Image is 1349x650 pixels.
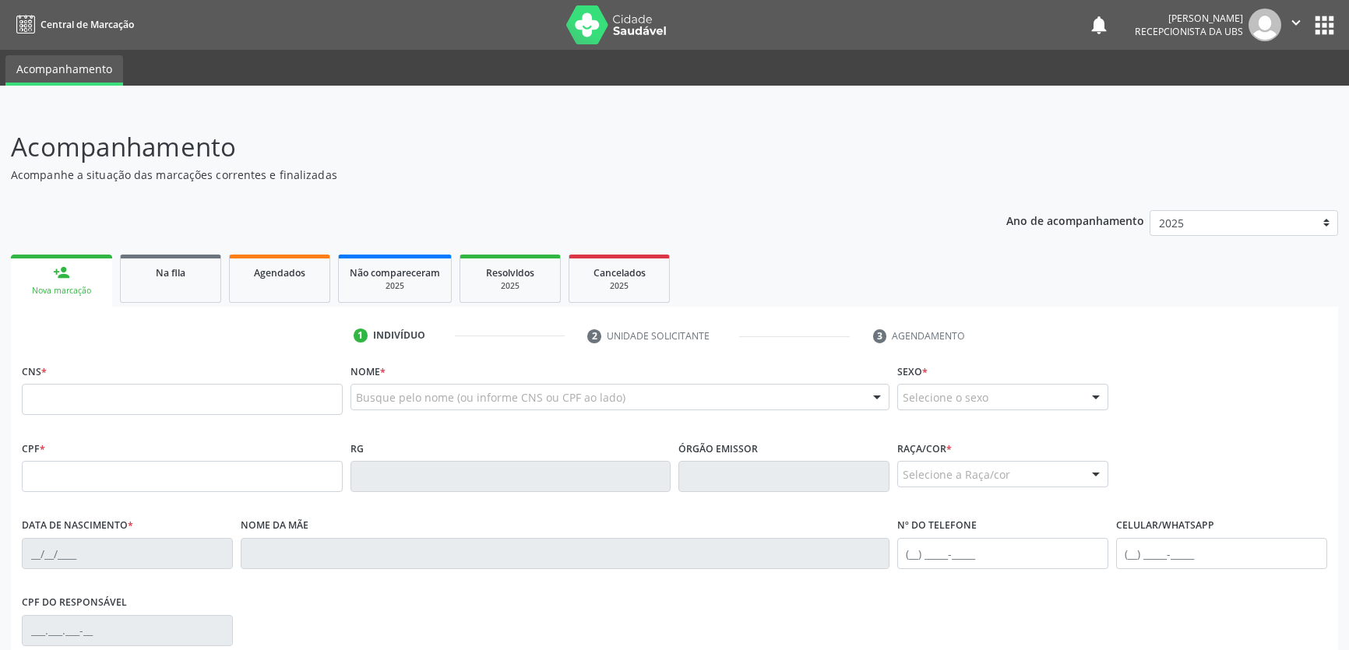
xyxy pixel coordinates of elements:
[22,514,133,538] label: Data de nascimento
[22,360,47,384] label: CNS
[41,18,134,31] span: Central de Marcação
[350,437,364,461] label: RG
[356,389,625,406] span: Busque pelo nome (ou informe CNS ou CPF ao lado)
[156,266,185,279] span: Na fila
[1135,12,1243,25] div: [PERSON_NAME]
[241,514,308,538] label: Nome da mãe
[903,466,1010,483] span: Selecione a Raça/cor
[903,389,988,406] span: Selecione o sexo
[897,437,952,461] label: Raça/cor
[1287,14,1305,31] i: 
[1135,25,1243,38] span: Recepcionista da UBS
[1116,514,1214,538] label: Celular/WhatsApp
[254,266,305,279] span: Agendados
[5,55,123,86] a: Acompanhamento
[1249,9,1281,41] img: img
[471,280,549,292] div: 2025
[1006,210,1144,230] p: Ano de acompanhamento
[11,167,940,183] p: Acompanhe a situação das marcações correntes e finalizadas
[1311,12,1338,39] button: apps
[11,128,940,167] p: Acompanhamento
[22,591,127,615] label: CPF do responsável
[22,615,233,646] input: ___.___.___-__
[350,266,440,279] span: Não compareceram
[1281,9,1311,41] button: 
[678,437,758,461] label: Órgão emissor
[22,285,101,297] div: Nova marcação
[1116,538,1327,569] input: (__) _____-_____
[897,538,1108,569] input: (__) _____-_____
[53,264,70,281] div: person_add
[22,538,233,569] input: __/__/____
[22,437,45,461] label: CPF
[350,280,440,292] div: 2025
[897,360,928,384] label: Sexo
[593,266,646,279] span: Cancelados
[354,329,368,343] div: 1
[1088,14,1110,36] button: notifications
[486,266,534,279] span: Resolvidos
[350,360,386,384] label: Nome
[897,514,977,538] label: Nº do Telefone
[373,329,425,343] div: Indivíduo
[580,280,658,292] div: 2025
[11,12,134,37] a: Central de Marcação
